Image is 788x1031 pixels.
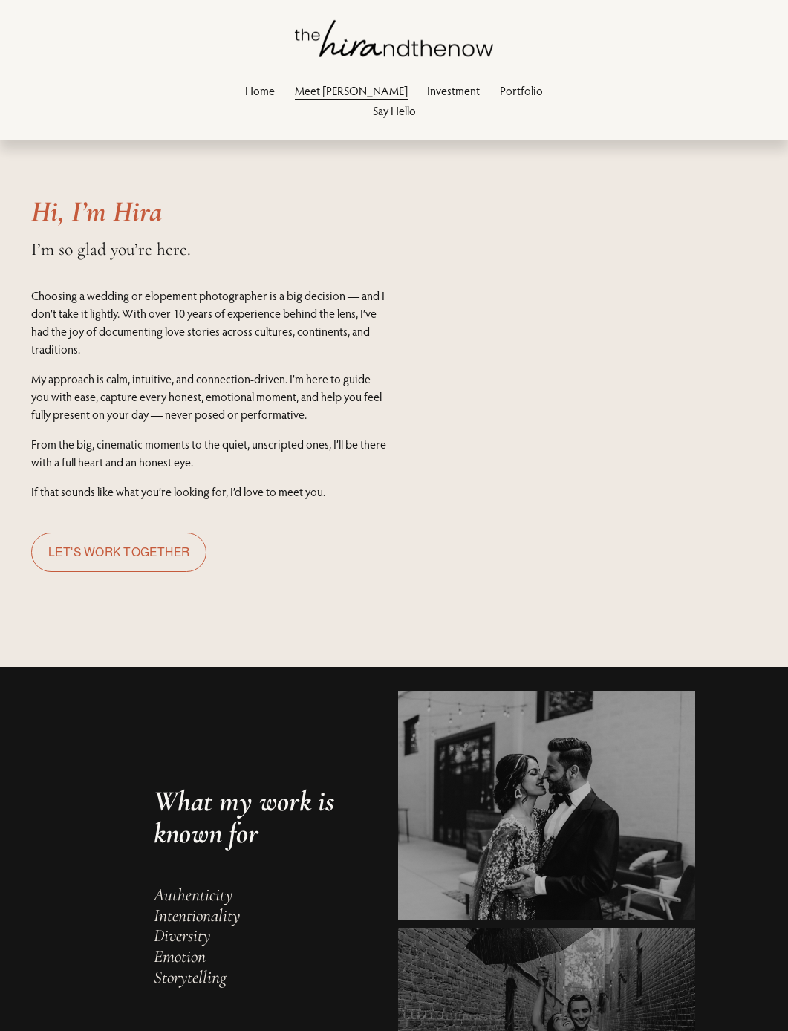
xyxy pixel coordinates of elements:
a: Home [245,80,275,100]
em: What my work is known for [154,784,341,851]
a: Portfolio [500,80,543,100]
a: Meet [PERSON_NAME] [295,80,408,100]
p: My approach is calm, intuitive, and connection-driven. I’m here to guide you with ease, capture e... [31,370,390,423]
a: Investment [427,80,480,100]
p: If that sounds like what you’re looking for, I’d love to meet you. [31,483,390,501]
a: Say Hello [373,101,416,121]
a: Let's work together [31,533,206,572]
img: thehirandthenow [295,20,494,57]
iframe: Intro_thHirandthenow [459,241,604,498]
em: Hi, I’m Hira [31,194,162,229]
p: From the big, cinematic moments to the quiet, unscripted ones, I’ll be there with a full heart an... [31,435,390,471]
p: Choosing a wedding or elopement photographer is a big decision — and I don’t take it lightly. Wit... [31,287,390,358]
h4: I’m so glad you’re here. [31,239,420,260]
em: Authenticity Intentionality Diversity Emotion Storytelling [154,884,240,988]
